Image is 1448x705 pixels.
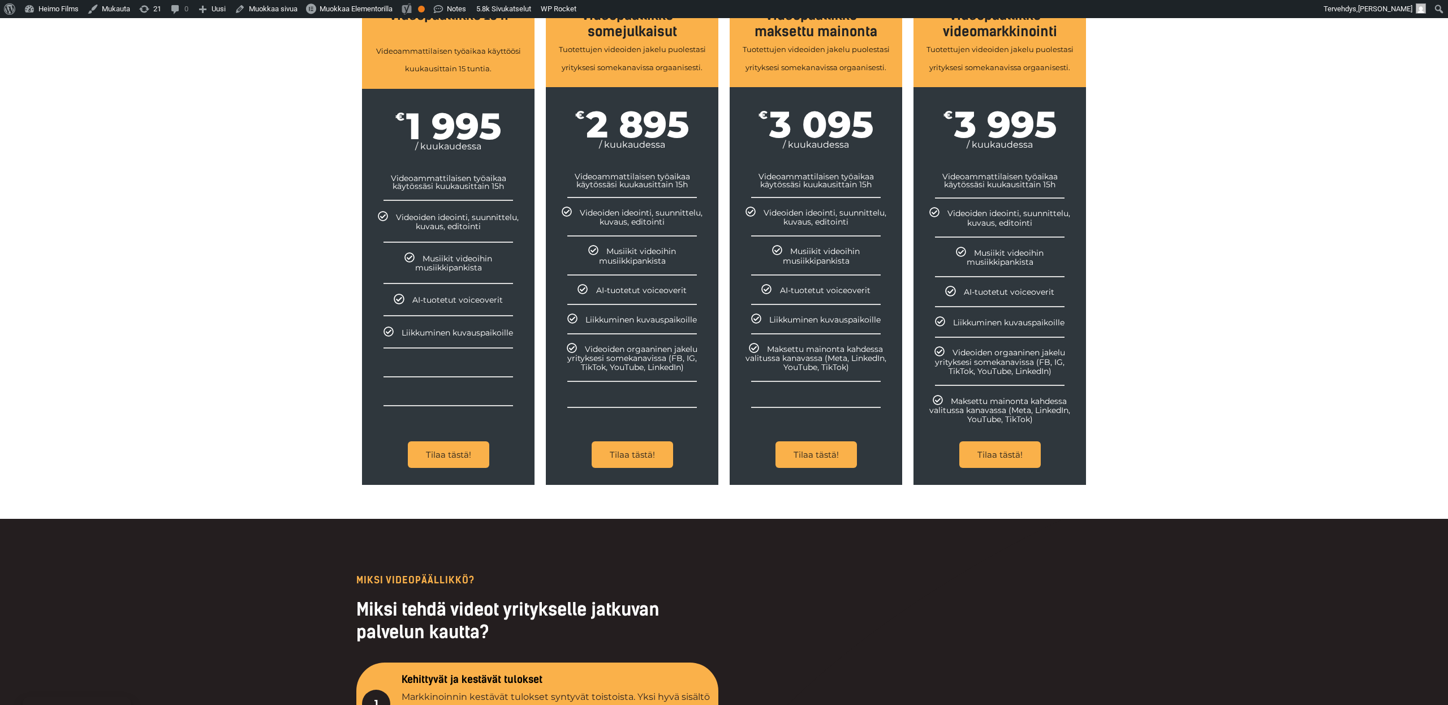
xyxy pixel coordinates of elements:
[759,171,874,190] span: Videoammattilaisen työaikaa käytössäsi kuukausittain 15h
[567,344,697,372] span: Videoiden orgaaninen jakelu yrityksesi somekanavissa (FB, IG, TikTok, YouTube, LinkedIn)
[320,5,393,13] span: Muokkaa Elementorilla
[575,171,690,190] span: Videoammattilaisen työaikaa käytössäsi kuukausittain 15h
[783,247,860,266] span: Musiikit videoihin musiikkipankista
[580,208,703,227] span: Videoiden ideointi, suunnittelu, kuvaus, editointi
[967,248,1044,267] span: Musiikit videoihin musiikkipankista
[769,110,873,139] span: 3 095
[959,441,1041,468] a: Tilaa tästä!
[926,45,1074,72] span: Tuotettujen videoiden jakelu puolestasi yrityksesi somekanavissa orgaanisesti.
[546,7,718,40] h3: Videopäällikkö + somejulkaisut
[585,315,697,325] span: Liikkuminen kuvauspaikoille
[592,441,673,468] a: Tilaa tästä!
[913,139,1086,150] span: / kuukaudessa
[780,285,870,295] span: AI-tuotetut voiceoverit
[391,173,506,191] span: Videoammattilaisen työaikaa käytössäsi kuukausittain 15h
[356,599,718,644] h2: Miksi tehdä videot yritykselle jatkuvan palvelun kautta?
[730,7,902,40] h3: Videopäällikkö + maksettu mainonta
[953,317,1065,328] span: Liikkuminen kuvauspaikoille
[954,110,1057,139] span: 3 995
[929,396,1070,424] span: Maksettu mainonta kahdessa valitussa kanavassa (Meta, LinkedIn, YouTube, TikTok)
[402,328,513,338] span: Liikkuminen kuvauspaikoille
[408,441,489,468] a: Tilaa tästä!
[745,344,886,372] span: Maksettu mainonta kahdessa valitussa kanavassa (Meta, LinkedIn, YouTube, TikTok)
[775,441,857,468] a: Tilaa tästä!
[395,111,404,123] span: €
[759,110,768,121] span: €
[764,208,886,227] span: Videoiden ideointi, suunnittelu, kuvaus, editointi
[418,6,425,12] div: OK
[376,46,521,74] span: Videoammattilaisen työaikaa käyttöösi kuukausittain 15 tuntia.
[947,209,1070,228] span: Videoiden ideointi, suunnittelu, kuvaus, editointi
[362,141,535,152] span: / kuukaudessa
[559,45,706,72] span: Tuotettujen videoiden jakelu puolestasi yrityksesi somekanavissa orgaanisesti.
[402,674,713,686] h4: Kehittyvät ja kestävät tulokset
[356,575,718,585] p: MIKSI VIDEOPÄÄLLIKKÖ?
[964,287,1054,298] span: AI-tuotetut voiceoverit
[1358,5,1412,13] span: [PERSON_NAME]
[586,110,689,139] span: 2 895
[575,110,584,121] span: €
[943,110,953,121] span: €
[415,253,493,273] span: Musiikit videoihin musiikkipankista
[406,111,501,141] span: 1 995
[942,171,1058,190] span: Videoammattilaisen työaikaa käytössäsi kuukausittain 15h
[730,139,902,150] span: / kuukaudessa
[913,7,1086,40] h3: Videopäällikkö + videomarkkinointi
[935,348,1065,376] span: Videoiden orgaaninen jakelu yrityksesi somekanavissa (FB, IG, TikTok, YouTube, LinkedIn)
[546,139,718,150] span: / kuukaudessa
[596,285,687,295] span: AI-tuotetut voiceoverit
[743,45,890,72] span: Tuotettujen videoiden jakelu puolestasi yrityksesi somekanavissa orgaanisesti.
[769,315,881,325] span: Liikkuminen kuvauspaikoille
[396,212,519,231] span: Videoiden ideointi, suunnittelu, kuvaus, editointi
[599,247,676,266] span: Musiikit videoihin musiikkipankista
[412,295,503,306] span: AI-tuotetut voiceoverit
